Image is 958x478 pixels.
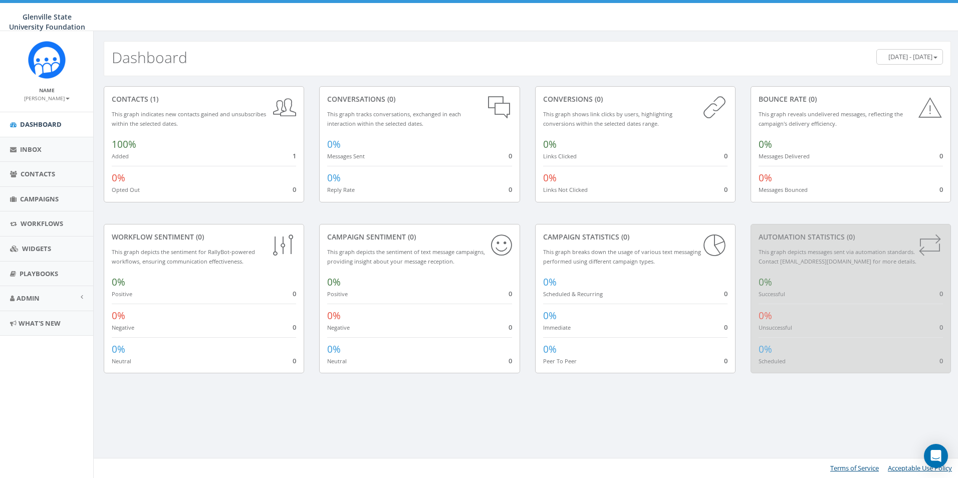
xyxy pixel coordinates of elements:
small: Scheduled [759,357,786,365]
span: (0) [593,94,603,104]
span: 0 [509,185,512,194]
div: Workflow Sentiment [112,232,296,242]
small: Positive [112,290,132,298]
small: This graph shows link clicks by users, highlighting conversions within the selected dates range. [543,110,672,127]
span: 0% [112,309,125,322]
span: 0 [724,289,728,298]
span: Admin [17,294,40,303]
small: This graph breaks down the usage of various text messaging performed using different campaign types. [543,248,701,265]
span: 0 [293,323,296,332]
span: 0% [327,343,341,356]
span: 0 [509,323,512,332]
span: Widgets [22,244,51,253]
span: 0 [939,151,943,160]
span: 0% [543,138,557,151]
span: [DATE] - [DATE] [888,52,932,61]
span: Workflows [21,219,63,228]
span: 0% [327,138,341,151]
span: Glenville State University Foundation [9,12,85,32]
span: 0 [509,356,512,365]
span: 0 [293,356,296,365]
span: (0) [845,232,855,242]
small: Scheduled & Recurring [543,290,603,298]
span: 0% [112,276,125,289]
small: This graph depicts the sentiment for RallyBot-powered workflows, ensuring communication effective... [112,248,255,265]
span: (0) [807,94,817,104]
span: 0% [543,171,557,184]
span: 0 [724,323,728,332]
small: Negative [112,324,134,331]
small: Messages Delivered [759,152,810,160]
span: What's New [19,319,61,328]
small: Unsuccessful [759,324,792,331]
span: 0% [543,309,557,322]
span: 0% [112,343,125,356]
small: Negative [327,324,350,331]
div: contacts [112,94,296,104]
span: 0% [759,309,772,322]
span: (1) [148,94,158,104]
span: Playbooks [20,269,58,278]
small: Immediate [543,324,571,331]
span: (0) [619,232,629,242]
span: 0 [939,356,943,365]
span: 0 [939,185,943,194]
span: 0% [327,171,341,184]
span: 0 [939,289,943,298]
small: Neutral [327,357,347,365]
div: Automation Statistics [759,232,943,242]
small: Positive [327,290,348,298]
small: Messages Bounced [759,186,808,193]
small: Name [39,87,55,94]
small: This graph tracks conversations, exchanged in each interaction within the selected dates. [327,110,461,127]
div: Open Intercom Messenger [924,444,948,468]
span: Inbox [20,145,42,154]
div: conversions [543,94,728,104]
span: (0) [385,94,395,104]
span: 0 [724,185,728,194]
span: (0) [406,232,416,242]
a: Acceptable Use Policy [888,463,952,472]
span: 0% [543,343,557,356]
h2: Dashboard [112,49,187,66]
small: Peer To Peer [543,357,577,365]
small: This graph reveals undelivered messages, reflecting the campaign's delivery efficiency. [759,110,903,127]
span: 0% [759,138,772,151]
a: Terms of Service [830,463,879,472]
small: This graph indicates new contacts gained and unsubscribes within the selected dates. [112,110,266,127]
div: Campaign Sentiment [327,232,512,242]
div: Bounce Rate [759,94,943,104]
span: 0 [293,185,296,194]
span: Campaigns [20,194,59,203]
span: 1 [293,151,296,160]
small: Links Clicked [543,152,577,160]
small: Opted Out [112,186,140,193]
span: 0 [509,289,512,298]
span: 0 [939,323,943,332]
a: [PERSON_NAME] [24,93,70,102]
span: 0% [327,309,341,322]
span: 0% [759,343,772,356]
span: 0 [293,289,296,298]
small: This graph depicts the sentiment of text message campaigns, providing insight about your message ... [327,248,485,265]
small: Successful [759,290,785,298]
small: Neutral [112,357,131,365]
img: Rally_Corp_Icon.png [28,41,66,79]
span: 100% [112,138,136,151]
small: Added [112,152,129,160]
div: Campaign Statistics [543,232,728,242]
div: conversations [327,94,512,104]
span: 0% [759,171,772,184]
span: 0 [509,151,512,160]
small: This graph depicts messages sent via automation standards. Contact [EMAIL_ADDRESS][DOMAIN_NAME] f... [759,248,916,265]
span: 0 [724,356,728,365]
span: 0 [724,151,728,160]
small: [PERSON_NAME] [24,95,70,102]
span: 0% [112,171,125,184]
span: 0% [759,276,772,289]
small: Links Not Clicked [543,186,588,193]
span: 0% [327,276,341,289]
span: Contacts [21,169,55,178]
span: 0% [543,276,557,289]
small: Reply Rate [327,186,355,193]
